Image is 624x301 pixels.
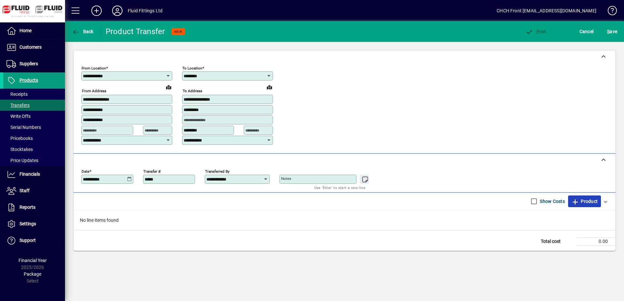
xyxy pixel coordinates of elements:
mat-label: From location [82,66,106,70]
td: 0.00 [577,237,616,245]
span: NEW [174,30,182,34]
span: Products [19,78,38,83]
a: Settings [3,216,65,232]
button: Post [524,26,548,37]
span: ave [607,26,617,37]
a: Stocktakes [3,144,65,155]
a: Support [3,232,65,249]
span: Package [24,271,41,277]
a: Reports [3,199,65,216]
span: Suppliers [19,61,38,66]
div: CHCH Front [EMAIL_ADDRESS][DOMAIN_NAME] [497,6,596,16]
button: Back [70,26,95,37]
a: Pricebooks [3,133,65,144]
a: View on map [163,82,174,92]
mat-hint: Use 'Enter' to start a new line [314,184,365,191]
span: P [537,29,539,34]
span: Write Offs [6,114,31,119]
span: Settings [19,221,36,226]
app-page-header-button: Back [65,26,101,37]
span: Receipts [6,92,28,97]
span: Price Updates [6,158,38,163]
span: Stocktakes [6,147,33,152]
button: Profile [107,5,128,17]
div: Fluid Fittings Ltd [128,6,162,16]
span: Reports [19,205,35,210]
mat-label: Date [82,169,89,173]
div: Product Transfer [106,26,165,37]
span: Financial Year [19,258,47,263]
a: Staff [3,183,65,199]
span: Customers [19,44,42,50]
span: Serial Numbers [6,125,41,130]
mat-label: To location [182,66,202,70]
span: Cancel [579,26,594,37]
a: Transfers [3,100,65,111]
button: Add [86,5,107,17]
mat-label: Transfer # [143,169,161,173]
div: No line items found [73,210,616,230]
td: Total cost [538,237,577,245]
a: Home [3,23,65,39]
span: Transfers [6,103,30,108]
span: Staff [19,188,30,193]
a: Suppliers [3,56,65,72]
a: Receipts [3,89,65,100]
a: View on map [264,82,275,92]
span: ost [525,29,546,34]
span: Pricebooks [6,136,33,141]
a: Customers [3,39,65,56]
button: Save [605,26,619,37]
mat-label: Notes [281,176,291,181]
label: Show Costs [539,198,565,205]
a: Financials [3,166,65,182]
span: S [607,29,610,34]
mat-label: Transferred by [205,169,229,173]
a: Serial Numbers [3,122,65,133]
span: Product [571,196,598,207]
a: Price Updates [3,155,65,166]
a: Write Offs [3,111,65,122]
span: Back [72,29,94,34]
span: Support [19,238,36,243]
button: Product [568,195,601,207]
button: Cancel [578,26,595,37]
a: Knowledge Base [603,1,616,22]
span: Home [19,28,32,33]
span: Financials [19,171,40,177]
